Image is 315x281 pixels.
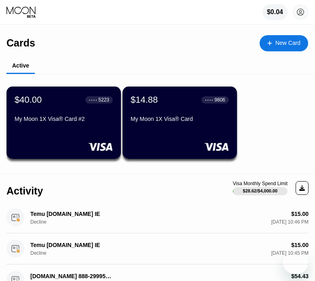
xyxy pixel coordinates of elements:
div: Temu [DOMAIN_NAME] IEDecline$15.00[DATE] 10:46 PM [6,202,309,233]
div: New Card [260,35,308,51]
div: Activity [6,185,43,197]
div: Decline [30,250,71,256]
div: $54.43 [291,273,309,279]
div: Visa Monthly Spend Limit [233,181,288,186]
div: $15.00 [291,242,309,248]
div: 9806 [214,97,225,103]
div: [DOMAIN_NAME] 888-2999531 US [30,273,111,279]
div: $28.62 / $4,000.00 [243,188,278,193]
div: $14.88● ● ● ●9806My Moon 1X Visa® Card [123,87,237,159]
div: 5223 [98,97,109,103]
div: My Moon 1X Visa® Card [131,116,229,122]
div: My Moon 1X Visa® Card #2 [15,116,113,122]
div: Temu [DOMAIN_NAME] IEDecline$15.00[DATE] 10:45 PM [6,233,309,264]
div: ● ● ● ● [205,99,213,101]
div: Cards [6,37,35,49]
div: $40.00● ● ● ●5223My Moon 1X Visa® Card #2 [6,87,121,159]
div: $14.88 [131,95,158,105]
div: $40.00 [15,95,42,105]
div: $0.04 [267,8,283,16]
div: Active [12,62,29,69]
div: [DATE] 10:45 PM [271,250,309,256]
div: ● ● ● ● [89,99,97,101]
div: Visa Monthly Spend Limit$28.62/$4,000.00 [233,181,288,195]
div: $15.00 [291,211,309,217]
div: Temu [DOMAIN_NAME] IE [30,211,111,217]
div: Decline [30,219,71,225]
div: Temu [DOMAIN_NAME] IE [30,242,111,248]
iframe: Button to launch messaging window [283,249,309,275]
div: $0.04 [262,4,288,20]
div: New Card [275,40,300,46]
div: [DATE] 10:46 PM [271,219,309,225]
